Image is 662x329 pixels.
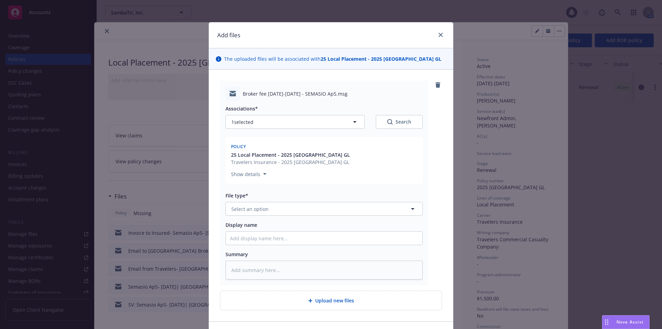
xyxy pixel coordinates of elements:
div: Drag to move [602,316,611,329]
button: Nova Assist [602,315,650,329]
span: Nova Assist [616,319,644,325]
input: Add display name here... [226,232,422,245]
span: Select an option [231,205,269,213]
span: Summary [225,251,248,258]
span: Display name [225,222,257,228]
button: Select an option [225,202,423,216]
div: Upload new files [220,291,442,310]
span: Upload new files [315,297,354,304]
